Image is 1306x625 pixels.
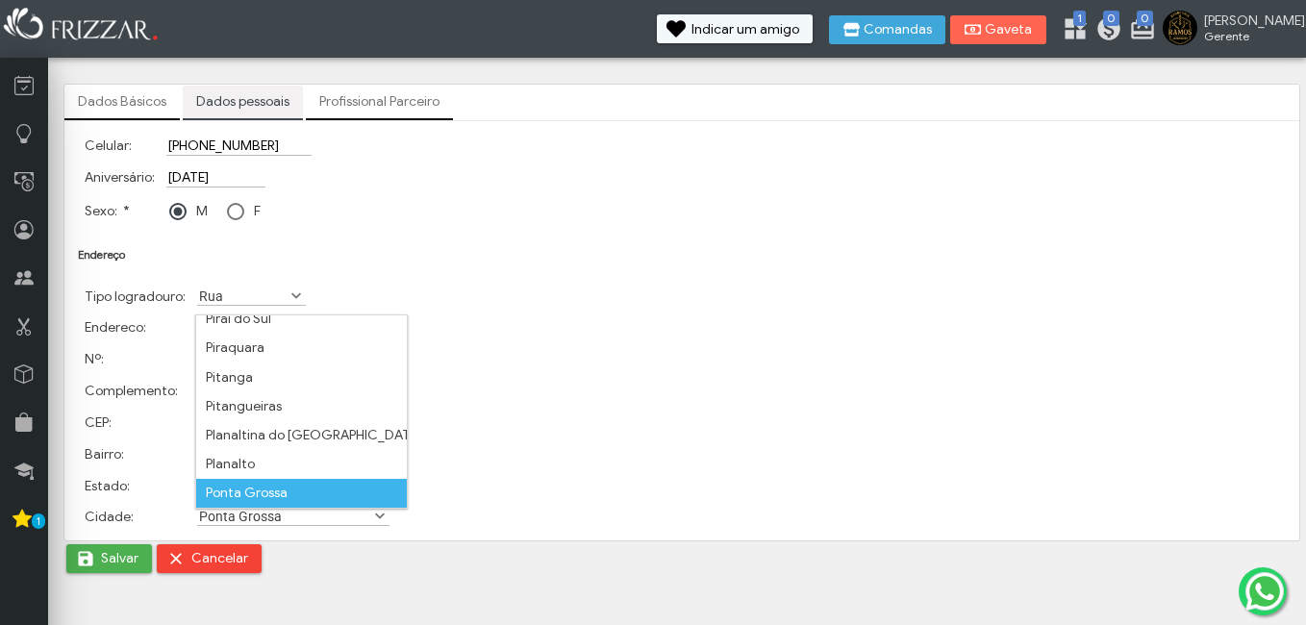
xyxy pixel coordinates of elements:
[196,450,407,479] li: Planalto
[657,14,813,43] button: Indicar um amigo
[78,248,1286,262] h5: Endereço
[85,288,186,305] label: Tipo logradouro:
[196,479,407,508] li: Ponta Grossa
[196,363,407,392] li: Pitanga
[1163,11,1296,49] a: [PERSON_NAME] Gerente
[1204,29,1291,43] span: Gerente
[196,392,407,421] li: Pitangueiras
[196,203,208,219] label: M
[691,23,799,37] span: Indicar um amigo
[66,544,152,573] button: Salvar
[196,334,407,362] li: Piraquara
[1242,568,1288,614] img: whatsapp.png
[196,305,407,334] li: Piraí do Sul
[85,383,178,399] label: Complemento:
[1062,15,1081,46] a: 1
[85,203,130,219] label: Sexo:
[1137,11,1153,26] span: 0
[101,544,138,573] span: Salvar
[85,478,130,494] label: Estado:
[85,509,134,525] label: Cidade:
[829,15,945,44] button: Comandas
[1129,15,1148,46] a: 0
[254,203,261,219] label: F
[985,23,1033,37] span: Gaveta
[183,86,303,118] a: Dados pessoais
[864,23,932,37] span: Comandas
[306,86,453,118] a: Profissional Parceiro
[85,169,155,186] label: Aniversário:
[85,319,146,336] label: Endereco:
[85,446,124,462] label: Bairro:
[1073,11,1086,26] span: 1
[191,544,248,573] span: Cancelar
[196,421,407,450] li: Planaltina do [GEOGRAPHIC_DATA]
[157,544,262,573] button: Cancelar
[950,15,1046,44] button: Gaveta
[32,513,45,529] span: 1
[1095,15,1115,46] a: 0
[64,86,180,118] a: Dados Básicos
[197,287,289,305] label: Rua
[85,414,112,431] label: CEP:
[85,137,132,154] label: Celular:
[85,351,104,367] label: Nº:
[1103,11,1119,26] span: 0
[197,507,372,525] label: Ponta Grossa
[1204,12,1291,29] span: [PERSON_NAME]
